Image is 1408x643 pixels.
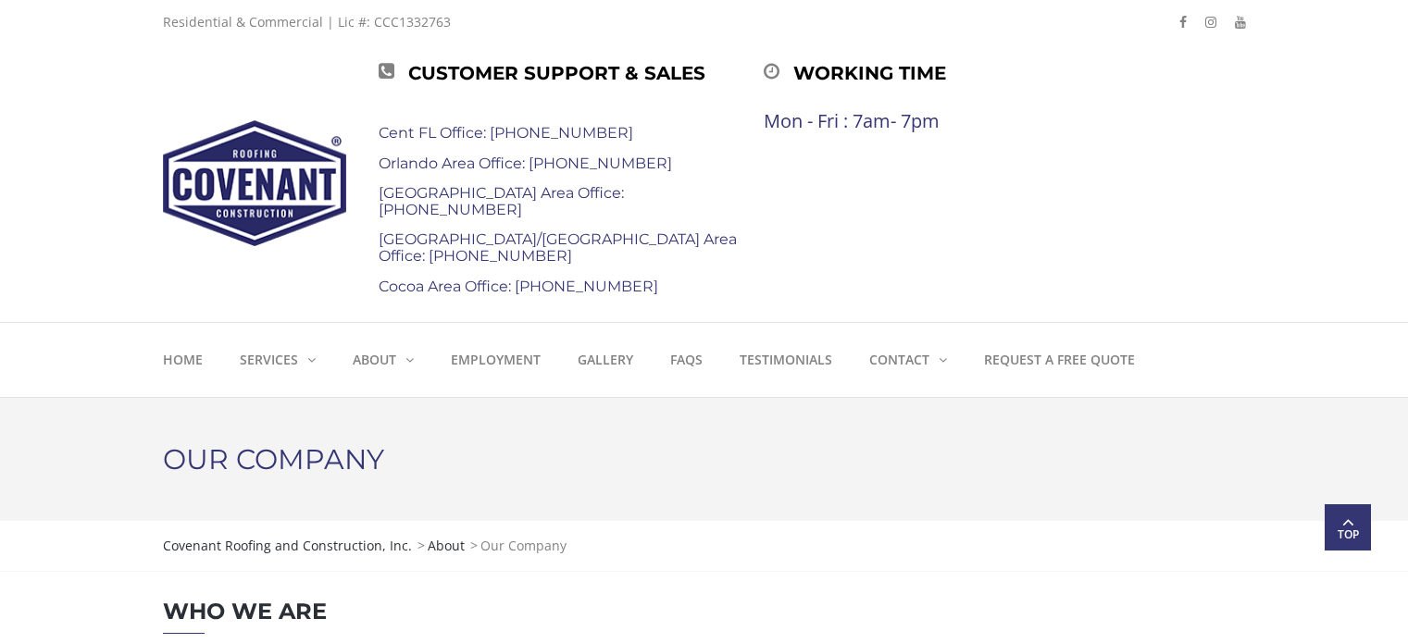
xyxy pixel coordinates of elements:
img: Covenant Roofing and Construction, Inc. [163,120,346,246]
a: About [428,537,465,554]
h1: Our Company [163,426,1246,493]
a: [GEOGRAPHIC_DATA] Area Office: [PHONE_NUMBER] [379,184,624,218]
strong: Home [163,351,203,368]
a: Services [221,323,334,397]
div: Working time [764,57,1148,89]
strong: Employment [451,351,541,368]
a: Top [1325,504,1371,550]
strong: Contact [869,351,929,368]
a: Testimonials [721,323,851,397]
strong: Gallery [578,351,633,368]
strong: Services [240,351,298,368]
a: Gallery [559,323,652,397]
span: Our Company [480,537,567,554]
a: Contact [851,323,966,397]
a: Request a Free Quote [966,323,1153,397]
a: Home [163,323,221,397]
div: Mon - Fri : 7am- 7pm [764,111,1148,131]
strong: About [353,351,396,368]
a: [GEOGRAPHIC_DATA]/[GEOGRAPHIC_DATA] Area Office: [PHONE_NUMBER] [379,230,737,265]
div: > > [163,535,1246,557]
strong: Request a Free Quote [984,351,1135,368]
div: Customer Support & Sales [379,57,763,89]
a: Covenant Roofing and Construction, Inc. [163,537,412,554]
h2: Who we are [163,600,691,624]
strong: Testimonials [740,351,832,368]
a: Cent FL Office: [PHONE_NUMBER] [379,124,633,142]
a: Cocoa Area Office: [PHONE_NUMBER] [379,278,658,295]
a: About [334,323,432,397]
a: FAQs [652,323,721,397]
strong: FAQs [670,351,703,368]
span: Top [1325,526,1371,544]
a: Orlando Area Office: [PHONE_NUMBER] [379,155,672,172]
a: Employment [432,323,559,397]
